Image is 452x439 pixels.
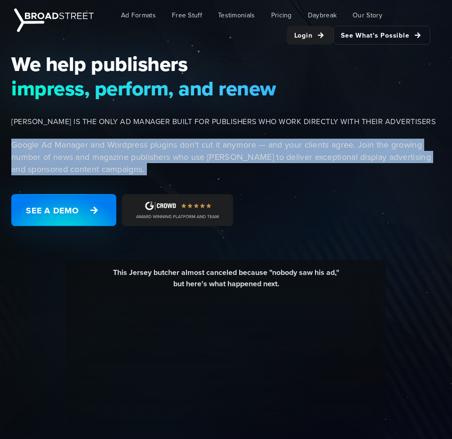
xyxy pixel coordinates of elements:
span: Our Story [353,10,382,20]
span: impress, perform, and renew [11,76,446,101]
a: See a Demo [11,194,116,226]
a: Our Story [346,5,389,26]
a: Testimonials [211,5,262,26]
img: Broadstreet | The Ad Manager for Small Publishers [14,8,94,32]
span: We help publishers [11,52,446,76]
span: Testimonials [218,10,255,20]
span: Daybreak [308,10,337,20]
a: See What's Possible [333,26,430,45]
a: Ad Formats [114,5,163,26]
span: [PERSON_NAME] IS THE ONLY AD MANAGER BUILT FOR PUBLISHERS WHO WORK DIRECTLY WITH THEIR ADVERTISERS [11,116,446,127]
a: Daybreak [301,5,344,26]
a: Login [287,26,334,45]
p: Google Ad Manager and Wordpress plugins don't cut it anymore — and your clients agree. Join the g... [11,139,446,175]
span: Ad Formats [121,10,156,20]
span: Pricing [271,10,292,20]
span: Free Stuff [172,10,202,20]
a: Pricing [264,5,299,26]
div: This Jersey butcher almost canceled because "nobody saw his ad," but here's what happened next. [73,267,379,297]
a: Free Stuff [165,5,209,26]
